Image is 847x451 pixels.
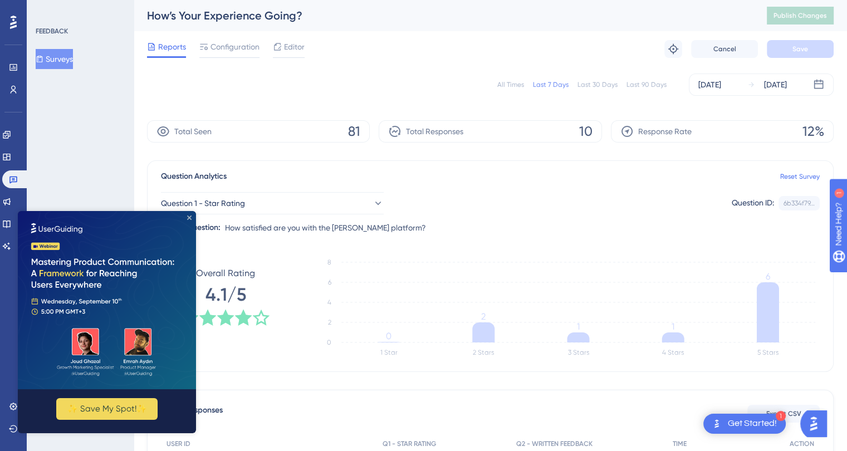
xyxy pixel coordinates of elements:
span: Question 1 - Star Rating [161,197,245,210]
tspan: 6 [766,271,770,282]
text: 2 Stars [473,349,494,356]
text: 1 Star [380,349,398,356]
span: Configuration [210,40,260,53]
span: Editor [284,40,305,53]
tspan: 2 [481,311,486,322]
span: How satisfied are you with the [PERSON_NAME] platform? [225,221,426,234]
span: Overall Rating [196,267,255,280]
div: Last 30 Days [577,80,618,89]
div: Last 90 Days [626,80,667,89]
span: Save [792,45,808,53]
div: 6b334f79... [784,199,815,208]
span: 12% [802,122,824,140]
div: FEEDBACK [36,27,68,36]
div: 1 [77,6,81,14]
button: Surveys [36,49,73,69]
text: 4 Stars [662,349,684,356]
img: launcher-image-alternative-text [710,417,723,430]
tspan: 1 [672,321,674,332]
button: Export CSV [747,405,820,423]
span: 81 [348,122,360,140]
span: TIME [673,439,687,448]
tspan: 0 [327,339,331,346]
tspan: 1 [577,321,580,332]
tspan: 6 [328,278,331,286]
text: 3 Stars [568,349,589,356]
div: Close Preview [169,4,174,9]
span: Cancel [713,45,736,53]
span: Total Responses [406,125,463,138]
div: 1 [776,411,786,421]
span: Q1 - STAR RATING [383,439,436,448]
span: USER ID [167,439,190,448]
button: Cancel [691,40,758,58]
span: Total Seen [174,125,212,138]
span: ACTION [790,439,814,448]
div: Last 7 Days [533,80,569,89]
span: 10 [579,122,593,140]
tspan: 4 [327,298,331,306]
tspan: 0 [386,331,391,341]
span: Publish Changes [773,11,827,20]
span: 4.1/5 [205,282,246,307]
tspan: 8 [327,258,331,266]
span: Reports [158,40,186,53]
span: Response Rate [638,125,692,138]
div: Open Get Started! checklist, remaining modules: 1 [703,414,786,434]
text: 5 Stars [757,349,779,356]
div: Question ID: [732,196,774,210]
a: Reset Survey [780,172,820,181]
div: How’s Your Experience Going? [147,8,739,23]
span: Need Help? [26,3,70,16]
tspan: 2 [328,318,331,326]
div: All Times [497,80,524,89]
div: Get Started! [728,418,777,430]
button: ✨ Save My Spot!✨ [38,187,140,209]
iframe: UserGuiding AI Assistant Launcher [800,407,834,440]
span: Question Analytics [161,170,227,183]
span: Q2 - WRITTEN FEEDBACK [516,439,593,448]
div: [DATE] [698,78,721,91]
div: [DATE] [764,78,787,91]
button: Save [767,40,834,58]
button: Question 1 - Star Rating [161,192,384,214]
button: Publish Changes [767,7,834,24]
span: Export CSV [766,409,801,418]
